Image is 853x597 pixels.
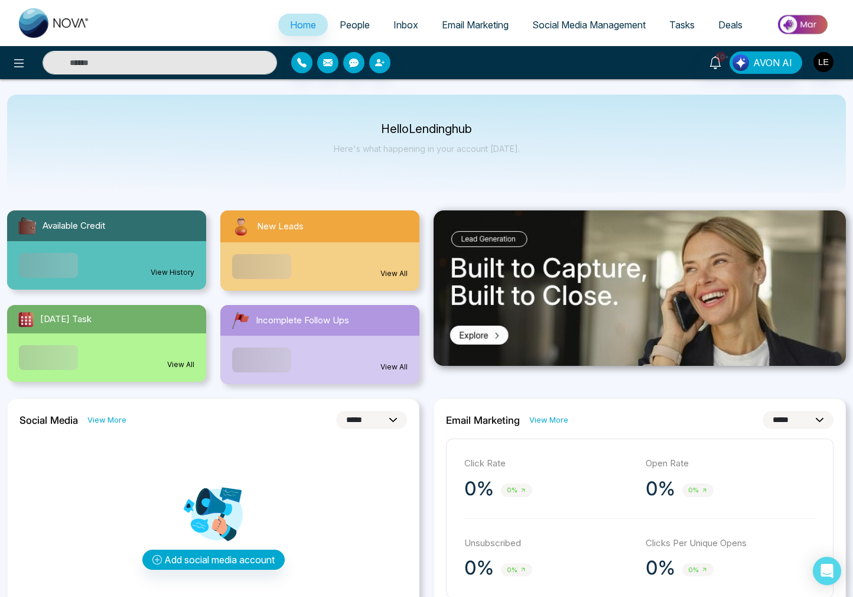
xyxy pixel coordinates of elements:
img: newLeads.svg [230,215,252,238]
span: Deals [718,19,743,31]
a: Home [278,14,328,36]
div: Open Intercom Messenger [813,557,841,585]
a: Inbox [382,14,430,36]
img: Lead Flow [732,54,749,71]
span: 10+ [715,51,726,62]
span: New Leads [257,220,304,233]
span: Incomplete Follow Ups [256,314,349,327]
p: 0% [646,556,675,580]
a: Social Media Management [520,14,657,36]
a: View More [529,414,568,426]
img: Nova CRM Logo [19,8,90,38]
p: Clicks Per Unique Opens [646,537,815,550]
img: . [434,210,846,366]
span: Available Credit [43,219,105,233]
span: 0% [501,484,532,497]
img: User Avatar [813,52,834,72]
p: 0% [464,556,494,580]
span: 0% [682,563,714,577]
a: People [328,14,382,36]
h2: Social Media [19,414,78,426]
p: Open Rate [646,457,815,471]
a: View All [167,359,194,370]
a: View More [87,414,126,426]
a: Deals [707,14,754,36]
img: Market-place.gif [760,11,846,38]
span: Inbox [393,19,418,31]
h2: Email Marketing [446,414,520,426]
p: Here's what happening in your account [DATE]. [334,144,520,154]
span: Email Marketing [442,19,509,31]
p: Hello Lendinghub [334,124,520,134]
img: availableCredit.svg [17,215,38,236]
span: AVON AI [753,56,792,70]
p: Click Rate [464,457,634,471]
img: todayTask.svg [17,310,35,329]
a: View All [380,268,408,279]
a: Email Marketing [430,14,520,36]
a: Incomplete Follow UpsView All [213,305,426,384]
img: followUps.svg [230,310,251,331]
a: Tasks [657,14,707,36]
p: 0% [646,477,675,501]
p: Unsubscribed [464,537,634,550]
span: 0% [501,563,532,577]
button: AVON AI [730,51,802,74]
a: New LeadsView All [213,210,426,291]
span: Social Media Management [532,19,646,31]
a: 10+ [701,51,730,72]
img: Analytics png [184,485,243,544]
span: 0% [682,484,714,497]
a: View All [380,362,408,372]
p: 0% [464,477,494,501]
button: Add social media account [142,550,285,570]
span: [DATE] Task [40,313,92,326]
span: Home [290,19,316,31]
span: People [340,19,370,31]
span: Tasks [669,19,695,31]
a: View History [151,267,194,278]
